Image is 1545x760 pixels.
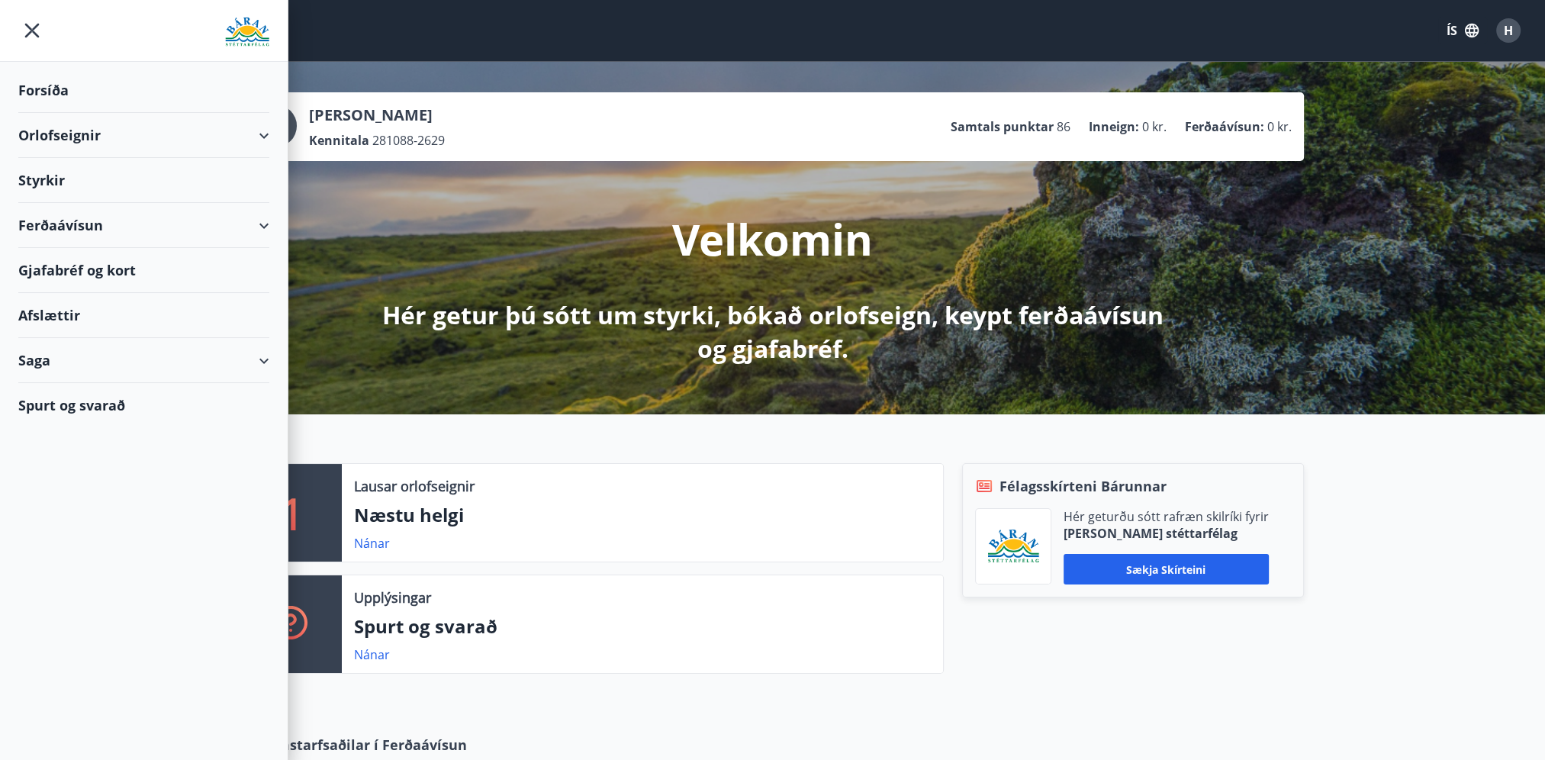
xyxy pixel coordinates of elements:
span: Félagsskírteni Bárunnar [999,476,1167,496]
div: Forsíða [18,68,269,113]
img: union_logo [225,17,269,47]
span: Samstarfsaðilar í Ferðaávísun [260,735,467,755]
button: Sækja skírteini [1064,554,1269,584]
span: 86 [1057,118,1070,135]
img: Bz2lGXKH3FXEIQKvoQ8VL0Fr0uCiWgfgA3I6fSs8.png [987,529,1039,565]
p: 1 [280,484,304,542]
div: Gjafabréf og kort [18,248,269,293]
span: H [1504,22,1513,39]
button: ÍS [1438,17,1487,44]
p: Hér geturðu sótt rafræn skilríki fyrir [1064,508,1269,525]
a: Nánar [354,646,390,663]
p: Ferðaávísun : [1185,118,1264,135]
p: Spurt og svarað [354,613,931,639]
div: Styrkir [18,158,269,203]
div: Orlofseignir [18,113,269,158]
p: Kennitala [309,132,369,149]
p: Hér getur þú sótt um styrki, bókað orlofseign, keypt ferðaávísun og gjafabréf. [370,298,1176,366]
div: Spurt og svarað [18,383,269,427]
a: Nánar [354,535,390,552]
button: menu [18,17,46,44]
p: Samtals punktar [951,118,1054,135]
p: Lausar orlofseignir [354,476,475,496]
p: Næstu helgi [354,502,931,528]
div: Saga [18,338,269,383]
span: 281088-2629 [372,132,445,149]
p: Velkomin [672,210,873,268]
span: 0 kr. [1142,118,1167,135]
p: Inneign : [1089,118,1139,135]
button: H [1490,12,1527,49]
p: [PERSON_NAME] [309,105,445,126]
div: Afslættir [18,293,269,338]
span: 0 kr. [1267,118,1292,135]
div: Ferðaávísun [18,203,269,248]
p: [PERSON_NAME] stéttarfélag [1064,525,1269,542]
p: Upplýsingar [354,588,431,607]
